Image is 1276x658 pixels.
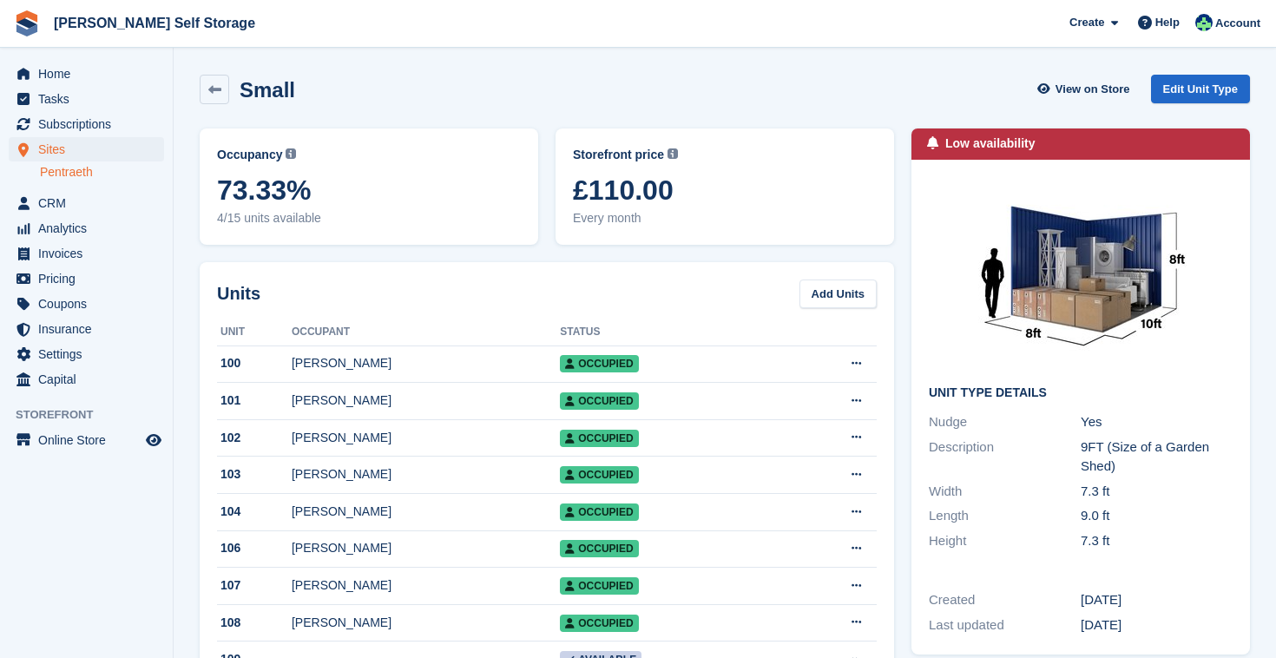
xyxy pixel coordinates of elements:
[1215,15,1260,32] span: Account
[1081,438,1233,477] div: 9FT (Size of a Garden Shed)
[217,576,292,595] div: 107
[292,354,560,372] div: [PERSON_NAME]
[292,465,560,484] div: [PERSON_NAME]
[292,576,560,595] div: [PERSON_NAME]
[38,317,142,341] span: Insurance
[286,148,296,159] img: icon-info-grey-7440780725fd019a000dd9b08b2336e03edf1995a4989e88bcd33f0948082b44.svg
[560,319,779,346] th: Status
[217,280,260,306] h2: Units
[668,148,678,159] img: icon-info-grey-7440780725fd019a000dd9b08b2336e03edf1995a4989e88bcd33f0948082b44.svg
[38,112,142,136] span: Subscriptions
[1155,14,1180,31] span: Help
[929,506,1081,526] div: Length
[9,112,164,136] a: menu
[9,317,164,341] a: menu
[14,10,40,36] img: stora-icon-8386f47178a22dfd0bd8f6a31ec36ba5ce8667c1dd55bd0f319d3a0aa187defe.svg
[292,392,560,410] div: [PERSON_NAME]
[573,174,877,206] span: £110.00
[929,412,1081,432] div: Nudge
[560,466,638,484] span: Occupied
[9,342,164,366] a: menu
[38,87,142,111] span: Tasks
[9,241,164,266] a: menu
[9,367,164,392] a: menu
[240,78,295,102] h2: Small
[560,540,638,557] span: Occupied
[573,209,877,227] span: Every month
[38,292,142,316] span: Coupons
[1081,482,1233,502] div: 7.3 ft
[9,87,164,111] a: menu
[560,355,638,372] span: Occupied
[217,614,292,632] div: 108
[9,428,164,452] a: menu
[1081,412,1233,432] div: Yes
[217,354,292,372] div: 100
[9,137,164,161] a: menu
[573,146,664,164] span: Storefront price
[292,429,560,447] div: [PERSON_NAME]
[1151,75,1250,103] a: Edit Unit Type
[40,164,164,181] a: Pentraeth
[929,615,1081,635] div: Last updated
[1081,615,1233,635] div: [DATE]
[1195,14,1213,31] img: Dafydd Pritchard
[9,191,164,215] a: menu
[38,137,142,161] span: Sites
[16,406,173,424] span: Storefront
[292,614,560,632] div: [PERSON_NAME]
[9,266,164,291] a: menu
[560,503,638,521] span: Occupied
[217,146,282,164] span: Occupancy
[9,62,164,86] a: menu
[292,539,560,557] div: [PERSON_NAME]
[929,386,1233,400] h2: Unit Type details
[929,531,1081,551] div: Height
[143,430,164,451] a: Preview store
[217,209,521,227] span: 4/15 units available
[38,428,142,452] span: Online Store
[929,482,1081,502] div: Width
[217,429,292,447] div: 102
[217,174,521,206] span: 73.33%
[38,266,142,291] span: Pricing
[9,292,164,316] a: menu
[945,135,1035,153] div: Low availability
[1081,531,1233,551] div: 7.3 ft
[929,438,1081,477] div: Description
[1069,14,1104,31] span: Create
[929,590,1081,610] div: Created
[38,241,142,266] span: Invoices
[217,539,292,557] div: 106
[9,216,164,240] a: menu
[560,430,638,447] span: Occupied
[560,615,638,632] span: Occupied
[1081,506,1233,526] div: 9.0 ft
[47,9,262,37] a: [PERSON_NAME] Self Storage
[1056,81,1130,98] span: View on Store
[292,503,560,521] div: [PERSON_NAME]
[799,280,877,308] a: Add Units
[217,392,292,410] div: 101
[950,177,1211,372] img: 10-ft-container.jpg
[38,342,142,366] span: Settings
[217,465,292,484] div: 103
[38,367,142,392] span: Capital
[217,319,292,346] th: Unit
[1036,75,1137,103] a: View on Store
[560,577,638,595] span: Occupied
[38,191,142,215] span: CRM
[38,62,142,86] span: Home
[560,392,638,410] span: Occupied
[292,319,560,346] th: Occupant
[38,216,142,240] span: Analytics
[217,503,292,521] div: 104
[1081,590,1233,610] div: [DATE]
